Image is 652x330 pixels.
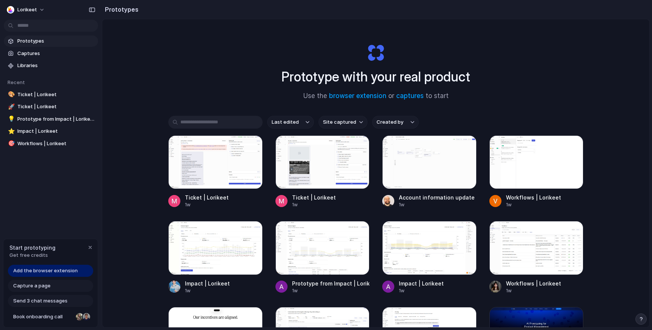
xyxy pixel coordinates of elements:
div: Ticket | Lorikeet [185,193,229,201]
div: 1w [506,287,561,294]
span: Lorikeet [17,6,37,14]
div: 1w [399,201,477,208]
a: Prototypes [4,35,98,47]
span: Site captured [323,118,356,126]
div: 1w [399,287,444,294]
a: ⭐Impact | Lorikeet [4,126,98,137]
button: Lorikeet [4,4,49,16]
a: Impact | LorikeetImpact | Lorikeet1w [168,221,263,294]
div: 🎯 [8,139,13,148]
a: Captures [4,48,98,59]
div: Prototype from Impact | Lorikeet [292,279,370,287]
button: Created by [372,116,419,129]
div: 1w [292,287,370,294]
div: Account information update | Lorikeet [399,193,477,201]
button: Last edited [267,116,314,129]
div: Workflows | Lorikeet [506,279,561,287]
h1: Prototype with your real product [281,67,470,87]
span: Ticket | Lorikeet [17,103,95,111]
span: Prototype from Impact | Lorikeet [17,115,95,123]
span: Last edited [272,118,299,126]
a: browser extension [329,92,386,100]
span: Get free credits [9,252,55,259]
div: 1w [506,201,561,208]
div: 1w [185,287,230,294]
div: ⭐ [8,127,13,136]
a: Ticket | LorikeetTicket | Lorikeet1w [275,135,370,208]
span: Send 3 chat messages [13,297,68,305]
div: 🚀 [8,103,13,111]
div: 🎨 [8,90,13,99]
span: Book onboarding call [13,313,73,321]
span: Prototypes [17,37,95,45]
span: Add the browser extension [13,267,78,275]
div: Impact | Lorikeet [399,279,444,287]
button: ⭐ [7,127,14,135]
a: Libraries [4,60,98,71]
div: Nicole Kubica [75,312,84,321]
button: 🚀 [7,103,14,111]
div: 💡 [8,115,13,123]
div: Ticket | Lorikeet [292,193,336,201]
h2: Prototypes [102,5,138,14]
div: 1w [185,201,229,208]
span: Recent [8,79,25,85]
a: Workflows | LorikeetWorkflows | Lorikeet1w [489,135,584,208]
a: Ticket | LorikeetTicket | Lorikeet1w [168,135,263,208]
a: captures [396,92,424,100]
a: 🎨Ticket | Lorikeet [4,89,98,100]
span: Captures [17,50,95,57]
button: 💡 [7,115,14,123]
div: Christian Iacullo [82,312,91,321]
div: 1w [292,201,336,208]
a: Prototype from Impact | LorikeetPrototype from Impact | Lorikeet1w [275,221,370,294]
div: Workflows | Lorikeet [506,193,561,201]
span: Created by [377,118,403,126]
span: Use the or to start [303,91,449,101]
span: Capture a page [13,282,51,290]
span: Start prototyping [9,244,55,252]
a: Book onboarding call [8,311,93,323]
div: Impact | Lorikeet [185,279,230,287]
a: Account information update | LorikeetAccount information update | Lorikeet1w [382,135,477,208]
span: Libraries [17,62,95,69]
a: Add the browser extension [8,265,93,277]
button: 🎯 [7,140,14,147]
a: 🎯Workflows | Lorikeet [4,138,98,149]
a: 💡Prototype from Impact | Lorikeet [4,114,98,125]
button: Site captured [318,116,368,129]
span: Ticket | Lorikeet [17,91,95,98]
a: 🚀Ticket | Lorikeet [4,101,98,112]
button: 🎨 [7,91,14,98]
span: Workflows | Lorikeet [17,140,95,147]
span: Impact | Lorikeet [17,127,95,135]
a: Impact | LorikeetImpact | Lorikeet1w [382,221,477,294]
a: Workflows | LorikeetWorkflows | Lorikeet1w [489,221,584,294]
